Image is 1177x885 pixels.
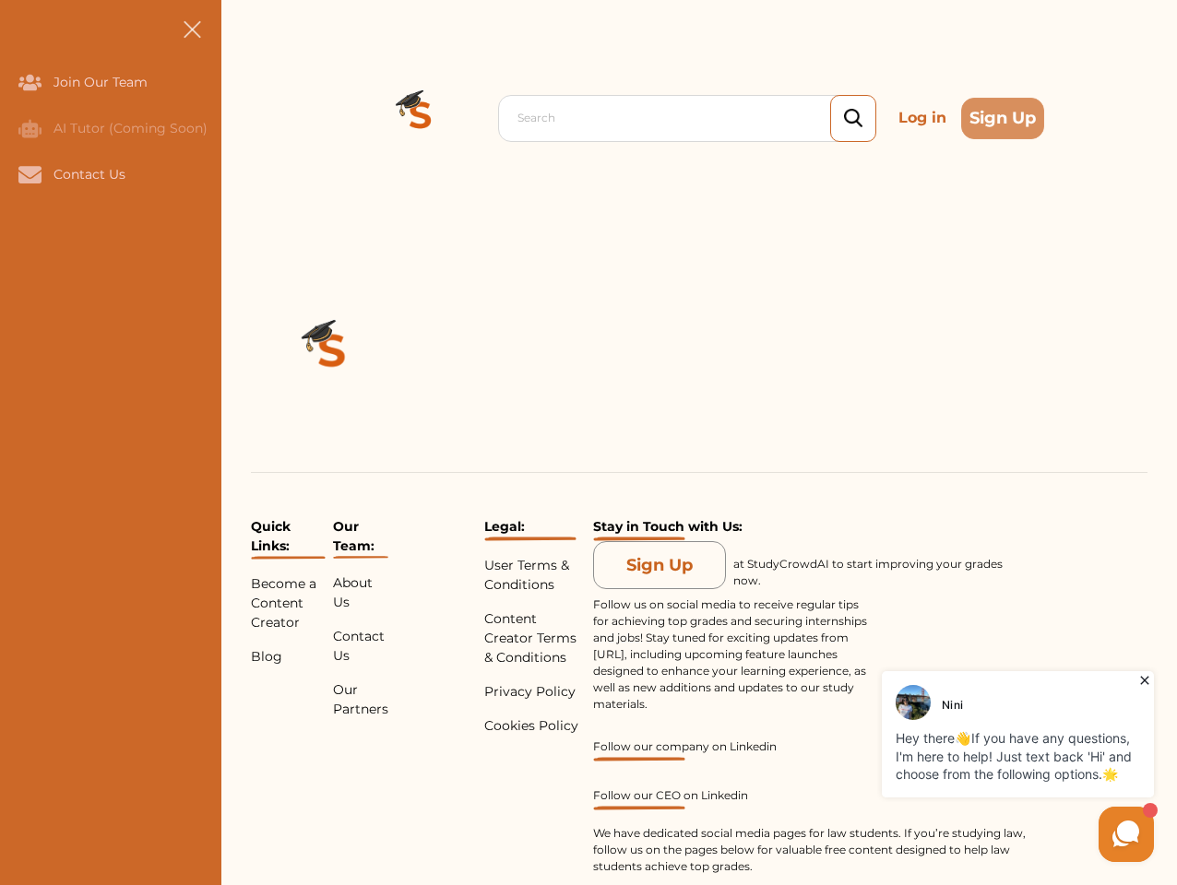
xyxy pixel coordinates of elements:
p: Our Partners [333,680,388,719]
p: Contact Us [333,627,388,666]
iframe: Reviews Badge Modern Widget [1037,517,1147,522]
p: Quick Links: [251,517,326,560]
button: Sign Up [593,541,726,589]
p: We have dedicated social media pages for law students. If you’re studying law, follow us on the p... [593,825,1029,875]
iframe: HelpCrunch [734,667,1159,867]
p: Privacy Policy [484,682,585,702]
p: About Us [333,573,388,612]
p: Follow us on social media to receive regular tips for achieving top grades and securing internshi... [593,596,870,713]
p: Content Creator Terms & Conditions [484,609,585,667]
img: Logo [354,52,487,184]
img: Under [333,556,388,559]
img: Under [593,757,685,761]
img: Under [593,537,685,541]
p: Blog [251,647,326,667]
img: Under [593,806,685,810]
p: Log in [891,100,954,136]
p: Our Team: [333,517,388,559]
button: Sign Up [961,98,1044,139]
a: Follow our CEO on Linkedin [593,788,1029,810]
img: Under [484,537,577,541]
p: Legal: [484,517,585,541]
img: Under [251,556,326,560]
a: Follow our company on Linkedin [593,739,1029,761]
img: search_icon [844,109,862,128]
p: Stay in Touch with Us: [593,517,1029,541]
a: [URL] [593,647,624,661]
p: Cookies Policy [484,716,585,736]
p: User Terms & Conditions [484,556,585,595]
img: Logo [251,273,413,435]
p: at StudyCrowdAI to start improving your grades now. [733,556,1010,589]
p: Become a Content Creator [251,574,326,632]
